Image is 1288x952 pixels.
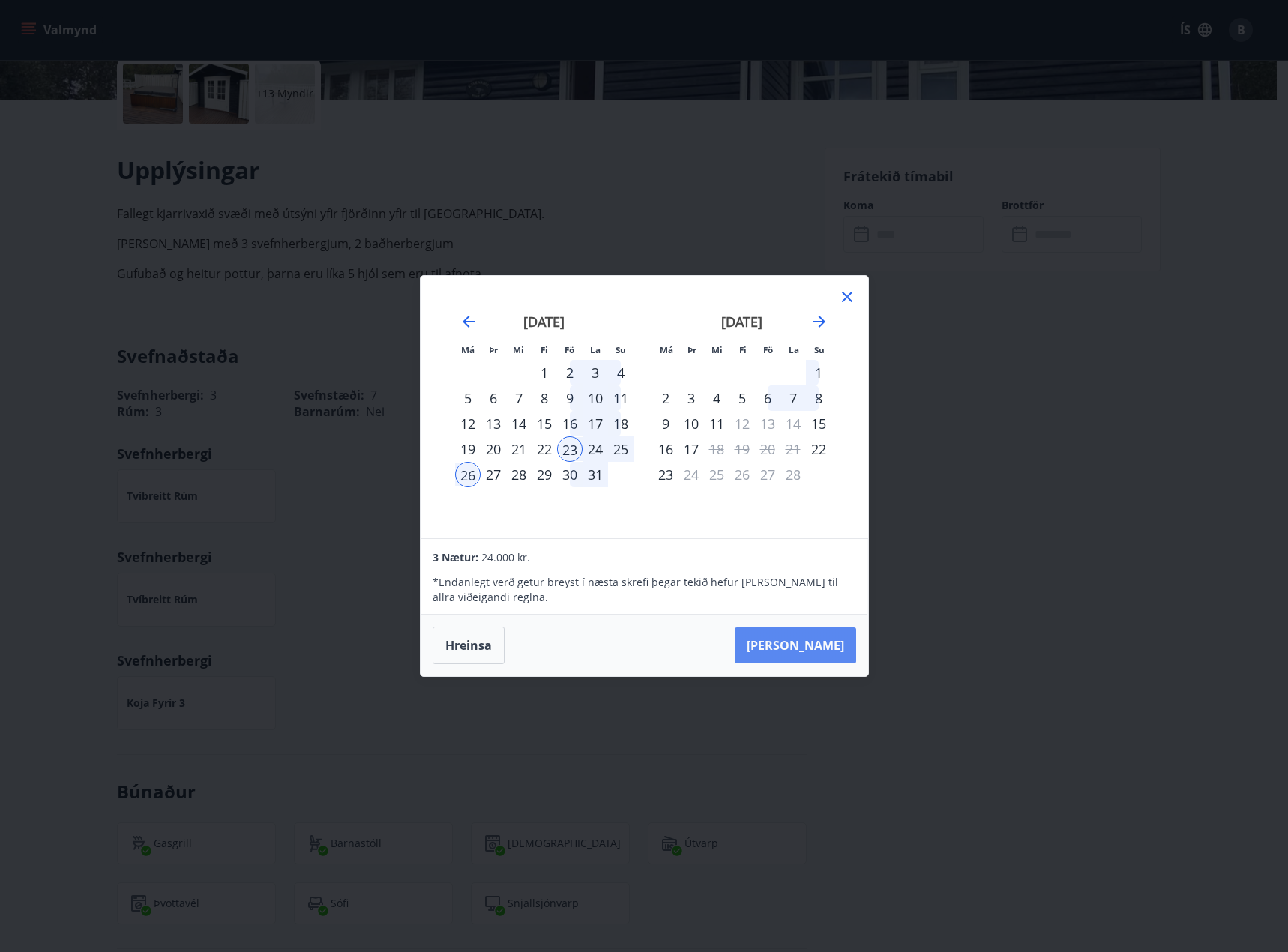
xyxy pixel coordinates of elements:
div: 19 [455,436,481,462]
td: Choose fimmtudagur, 1. janúar 2026 as your check-in date. It’s available. [532,360,557,385]
div: Aðeins útritun í boði [729,411,755,436]
div: Aðeins innritun í boði [806,411,831,436]
td: Choose þriðjudagur, 6. janúar 2026 as your check-in date. It’s available. [481,385,506,411]
small: La [789,344,799,355]
div: 7 [506,385,532,411]
div: 26 [455,462,481,487]
td: Selected. laugardagur, 24. janúar 2026 [583,436,608,462]
span: 24.000 kr. [481,550,530,564]
div: 8 [806,385,831,411]
div: 16 [653,436,678,462]
td: Choose laugardagur, 10. janúar 2026 as your check-in date. It’s available. [583,385,608,411]
td: Choose laugardagur, 31. janúar 2026 as your check-in date. It’s available. [583,462,608,487]
td: Choose sunnudagur, 11. janúar 2026 as your check-in date. It’s available. [608,385,634,411]
td: Selected as start date. föstudagur, 23. janúar 2026 [557,436,583,462]
td: Choose laugardagur, 17. janúar 2026 as your check-in date. It’s available. [583,411,608,436]
td: Not available. föstudagur, 20. febrúar 2026 [755,436,780,462]
button: Hreinsa [433,627,505,664]
td: Choose sunnudagur, 15. febrúar 2026 as your check-in date. It’s available. [806,411,831,436]
td: Choose mánudagur, 23. febrúar 2026 as your check-in date. It’s available. [653,462,678,487]
td: Choose laugardagur, 3. janúar 2026 as your check-in date. It’s available. [583,360,608,385]
td: Choose föstudagur, 6. febrúar 2026 as your check-in date. It’s available. [755,385,780,411]
div: 21 [506,436,532,462]
td: Choose fimmtudagur, 15. janúar 2026 as your check-in date. It’s available. [532,411,557,436]
td: Not available. fimmtudagur, 26. febrúar 2026 [729,462,755,487]
div: 14 [506,411,532,436]
div: 23 [557,436,583,462]
div: 6 [481,385,506,411]
td: Choose þriðjudagur, 24. febrúar 2026 as your check-in date. It’s available. [678,462,704,487]
small: Mi [513,344,524,355]
td: Choose þriðjudagur, 27. janúar 2026 as your check-in date. It’s available. [481,462,506,487]
td: Choose miðvikudagur, 14. janúar 2026 as your check-in date. It’s available. [506,411,532,436]
div: 4 [704,385,729,411]
td: Selected as end date. mánudagur, 26. janúar 2026 [455,462,481,487]
td: Choose mánudagur, 19. janúar 2026 as your check-in date. It’s available. [455,436,481,462]
td: Choose miðvikudagur, 28. janúar 2026 as your check-in date. It’s available. [506,462,532,487]
td: Not available. laugardagur, 14. febrúar 2026 [780,411,806,436]
td: Choose laugardagur, 7. febrúar 2026 as your check-in date. It’s available. [780,385,806,411]
small: Þr [489,344,498,355]
td: Choose föstudagur, 9. janúar 2026 as your check-in date. It’s available. [557,385,583,411]
div: 22 [532,436,557,462]
td: Choose þriðjudagur, 3. febrúar 2026 as your check-in date. It’s available. [678,385,704,411]
span: 3 Nætur: [433,550,478,564]
td: Choose þriðjudagur, 13. janúar 2026 as your check-in date. It’s available. [481,411,506,436]
div: 23 [653,462,678,487]
td: Choose sunnudagur, 8. febrúar 2026 as your check-in date. It’s available. [806,385,831,411]
div: Aðeins útritun í boði [678,462,704,487]
div: 9 [557,385,583,411]
div: Move forward to switch to the next month. [810,313,828,331]
small: Fö [565,344,574,355]
small: Fö [763,344,773,355]
div: 3 [583,360,608,385]
td: Choose mánudagur, 12. janúar 2026 as your check-in date. It’s available. [455,411,481,436]
div: 17 [678,436,704,462]
td: Choose miðvikudagur, 4. febrúar 2026 as your check-in date. It’s available. [704,385,729,411]
div: 3 [678,385,704,411]
td: Not available. fimmtudagur, 19. febrúar 2026 [729,436,755,462]
div: 18 [608,411,634,436]
p: * Endanlegt verð getur breyst í næsta skrefi þegar tekið hefur [PERSON_NAME] til allra viðeigandi... [433,575,855,605]
div: 13 [481,411,506,436]
div: 17 [583,411,608,436]
td: Choose fimmtudagur, 12. febrúar 2026 as your check-in date. It’s available. [729,411,755,436]
td: Selected. sunnudagur, 25. janúar 2026 [608,436,634,462]
strong: [DATE] [523,313,565,331]
div: 12 [455,411,481,436]
td: Not available. miðvikudagur, 25. febrúar 2026 [704,462,729,487]
div: 1 [532,360,557,385]
small: La [590,344,601,355]
small: Þr [687,344,696,355]
td: Choose fimmtudagur, 29. janúar 2026 as your check-in date. It’s available. [532,462,557,487]
td: Choose mánudagur, 2. febrúar 2026 as your check-in date. It’s available. [653,385,678,411]
button: [PERSON_NAME] [735,627,856,663]
div: 2 [557,360,583,385]
div: 31 [583,462,608,487]
div: 28 [506,462,532,487]
small: Má [660,344,673,355]
td: Choose miðvikudagur, 18. febrúar 2026 as your check-in date. It’s available. [704,436,729,462]
div: 8 [532,385,557,411]
td: Not available. föstudagur, 27. febrúar 2026 [755,462,780,487]
div: 16 [557,411,583,436]
div: 5 [729,385,755,411]
div: 7 [780,385,806,411]
div: 15 [532,411,557,436]
td: Not available. laugardagur, 28. febrúar 2026 [780,462,806,487]
div: 29 [532,462,557,487]
div: 24 [583,436,608,462]
div: 11 [704,411,729,436]
div: Calendar [439,294,850,520]
div: 10 [583,385,608,411]
div: Move backward to switch to the previous month. [460,313,478,331]
td: Choose þriðjudagur, 20. janúar 2026 as your check-in date. It’s available. [481,436,506,462]
td: Choose mánudagur, 5. janúar 2026 as your check-in date. It’s available. [455,385,481,411]
td: Choose mánudagur, 9. febrúar 2026 as your check-in date. It’s available. [653,411,678,436]
div: 1 [806,360,831,385]
div: 5 [455,385,481,411]
td: Choose sunnudagur, 22. febrúar 2026 as your check-in date. It’s available. [806,436,831,462]
td: Choose fimmtudagur, 22. janúar 2026 as your check-in date. It’s available. [532,436,557,462]
div: 11 [608,385,634,411]
td: Choose sunnudagur, 1. febrúar 2026 as your check-in date. It’s available. [806,360,831,385]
